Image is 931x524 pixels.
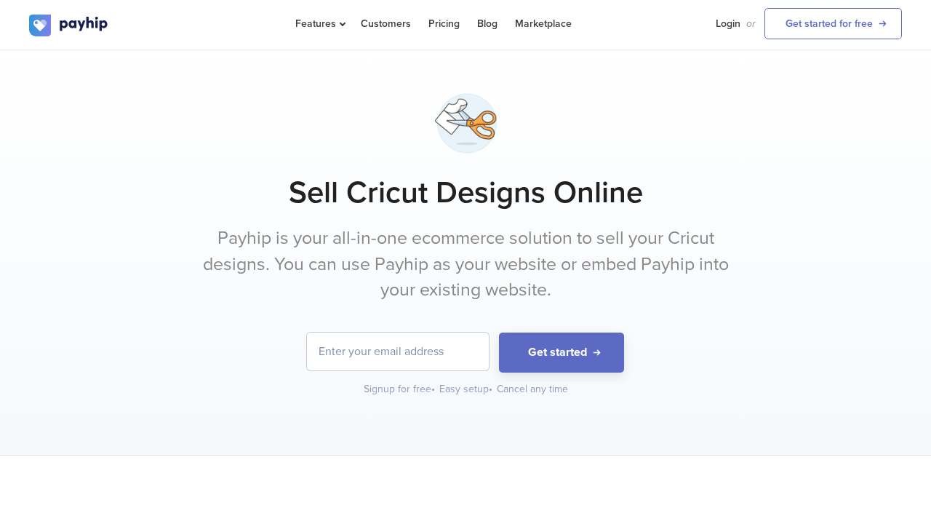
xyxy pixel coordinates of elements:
span: Features [295,17,343,30]
img: scissors-2-h5wab11p0jogiv40hydtjn.png [429,87,503,160]
div: Signup for free [364,382,436,397]
h1: Sell Cricut Designs Online [29,175,902,211]
a: Get started for free [764,8,902,39]
div: Easy setup [439,382,494,397]
span: • [431,383,435,395]
p: Payhip is your all-in-one ecommerce solution to sell your Cricut designs. You can use Payhip as y... [193,226,738,303]
div: Cancel any time [497,382,568,397]
button: Get started [499,333,624,373]
span: • [489,383,492,395]
img: logo.svg [29,15,109,36]
input: Enter your email address [307,333,489,370]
